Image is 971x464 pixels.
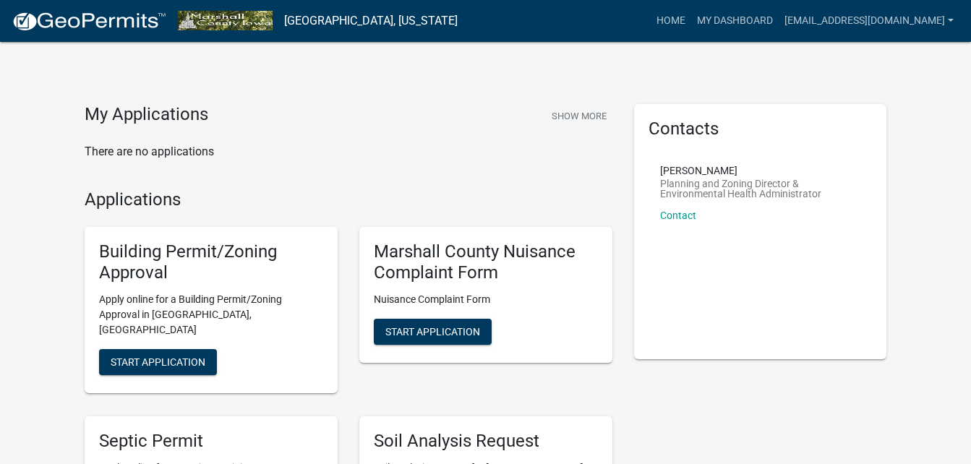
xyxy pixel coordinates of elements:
[546,104,612,128] button: Show More
[649,119,873,139] h5: Contacts
[99,431,323,452] h5: Septic Permit
[660,166,861,176] p: [PERSON_NAME]
[660,210,696,221] a: Contact
[691,7,779,35] a: My Dashboard
[374,241,598,283] h5: Marshall County Nuisance Complaint Form
[284,9,458,33] a: [GEOGRAPHIC_DATA], [US_STATE]
[374,319,492,345] button: Start Application
[178,11,273,30] img: Marshall County, Iowa
[99,241,323,283] h5: Building Permit/Zoning Approval
[99,292,323,338] p: Apply online for a Building Permit/Zoning Approval in [GEOGRAPHIC_DATA], [GEOGRAPHIC_DATA]
[374,431,598,452] h5: Soil Analysis Request
[651,7,691,35] a: Home
[779,7,959,35] a: [EMAIL_ADDRESS][DOMAIN_NAME]
[374,292,598,307] p: Nuisance Complaint Form
[385,325,480,337] span: Start Application
[85,189,612,210] h4: Applications
[85,104,208,126] h4: My Applications
[99,349,217,375] button: Start Application
[85,143,612,160] p: There are no applications
[111,356,205,367] span: Start Application
[660,179,861,199] p: Planning and Zoning Director & Environmental Health Administrator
